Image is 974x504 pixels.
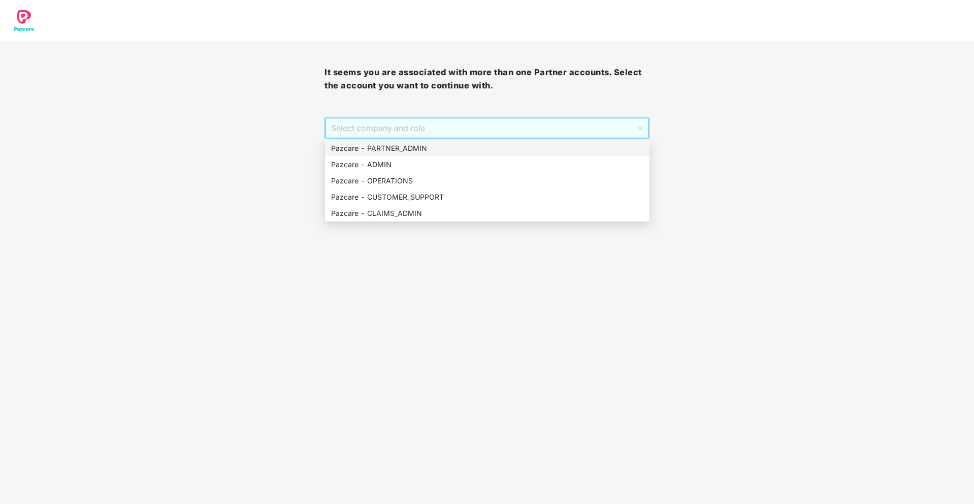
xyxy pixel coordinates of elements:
div: Pazcare - CLAIMS_ADMIN [325,205,650,222]
div: Pazcare - ADMIN [331,159,643,170]
div: Pazcare - OPERATIONS [331,175,643,186]
h3: It seems you are associated with more than one Partner accounts. Select the account you want to c... [324,66,649,92]
div: Pazcare - ADMIN [325,156,650,173]
div: Pazcare - CLAIMS_ADMIN [331,208,643,219]
span: Select company and role [331,118,642,138]
div: Pazcare - PARTNER_ADMIN [331,143,643,154]
div: Pazcare - OPERATIONS [325,173,650,189]
div: Pazcare - PARTNER_ADMIN [325,140,650,156]
div: Pazcare - CUSTOMER_SUPPORT [325,189,650,205]
div: Pazcare - CUSTOMER_SUPPORT [331,192,643,203]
